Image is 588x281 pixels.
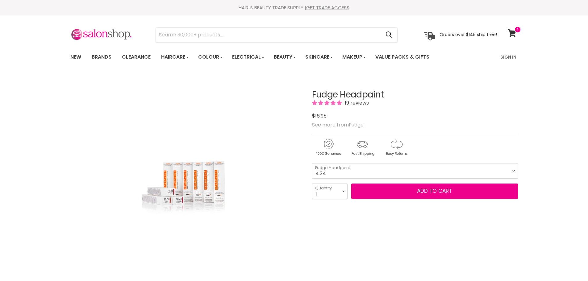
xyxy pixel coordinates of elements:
ul: Main menu [66,48,465,66]
a: Haircare [156,51,192,64]
h1: Fudge Headpaint [312,90,518,100]
img: returns.gif [380,138,413,157]
input: Search [156,28,381,42]
a: Clearance [117,51,155,64]
a: Sign In [497,51,520,64]
button: Add to cart [351,184,518,199]
a: Value Packs & Gifts [371,51,434,64]
nav: Main [63,48,526,66]
span: 4.89 stars [312,99,343,106]
span: See more from [312,121,364,128]
a: Electrical [227,51,268,64]
a: Beauty [269,51,299,64]
span: Add to cart [417,187,452,195]
select: Quantity [312,184,348,199]
form: Product [156,27,398,42]
a: Fudge [349,121,364,128]
a: New [66,51,86,64]
a: GET TRADE ACCESS [306,4,349,11]
a: Colour [194,51,226,64]
img: shipping.gif [346,138,379,157]
span: 19 reviews [343,99,369,106]
a: Brands [87,51,116,64]
div: HAIR & BEAUTY TRADE SUPPLY | [63,5,526,11]
span: $16.95 [312,112,327,119]
img: genuine.gif [312,138,345,157]
p: Orders over $149 ship free! [440,32,497,37]
img: Fudge Headpaint [130,106,241,273]
a: Skincare [301,51,336,64]
a: Makeup [338,51,369,64]
button: Search [381,28,397,42]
